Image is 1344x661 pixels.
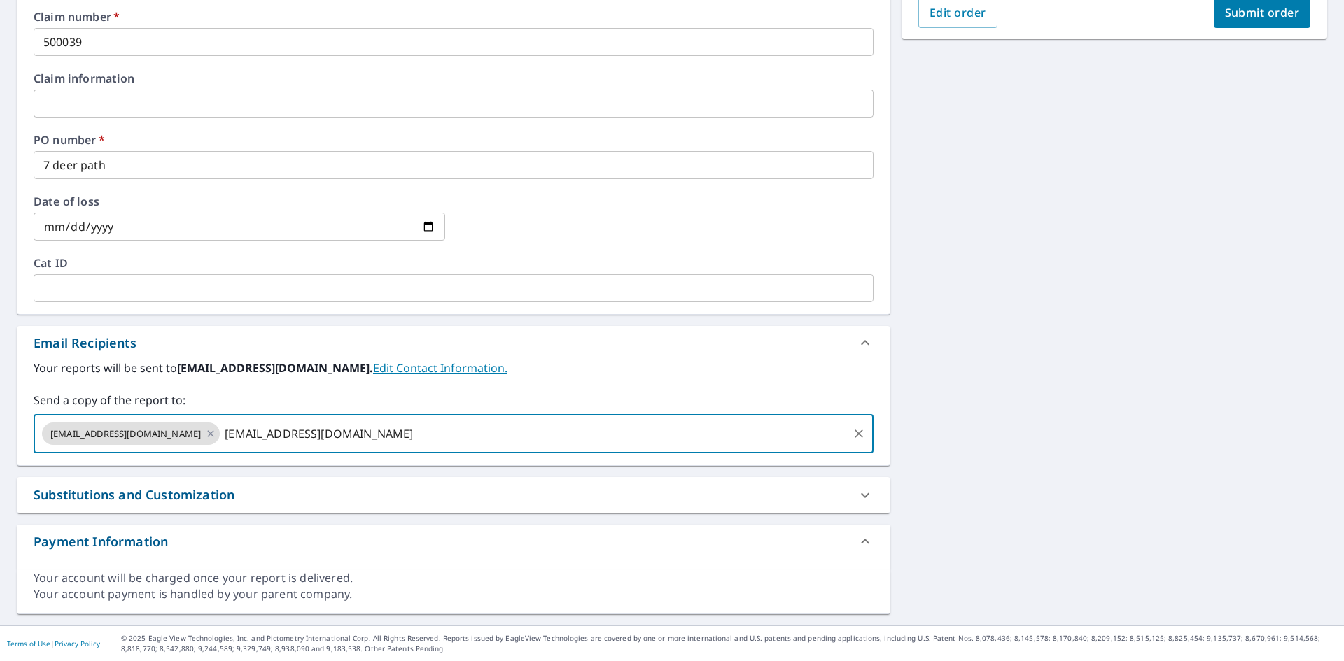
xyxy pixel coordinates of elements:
label: Your reports will be sent to [34,360,874,376]
p: | [7,639,100,648]
label: PO number [34,134,874,145]
label: Claim number [34,11,874,22]
a: Privacy Policy [55,639,100,648]
div: Email Recipients [34,334,136,353]
span: Submit order [1225,5,1300,20]
p: © 2025 Eagle View Technologies, Inc. and Pictometry International Corp. All Rights Reserved. Repo... [121,633,1337,654]
div: Payment Information [34,532,168,551]
label: Claim information [34,73,874,84]
label: Date of loss [34,196,445,207]
div: Your account payment is handled by your parent company. [34,586,874,602]
div: Payment Information [17,525,890,558]
div: Substitutions and Customization [17,477,890,513]
div: [EMAIL_ADDRESS][DOMAIN_NAME] [42,422,220,445]
label: Cat ID [34,257,874,269]
div: Email Recipients [17,326,890,360]
b: [EMAIL_ADDRESS][DOMAIN_NAME]. [177,360,373,376]
div: Substitutions and Customization [34,485,234,504]
a: EditContactInfo [373,360,507,376]
a: Terms of Use [7,639,50,648]
button: Clear [849,424,869,443]
label: Send a copy of the report to: [34,392,874,408]
span: Edit order [930,5,986,20]
span: [EMAIL_ADDRESS][DOMAIN_NAME] [42,427,209,441]
div: Your account will be charged once your report is delivered. [34,570,874,586]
